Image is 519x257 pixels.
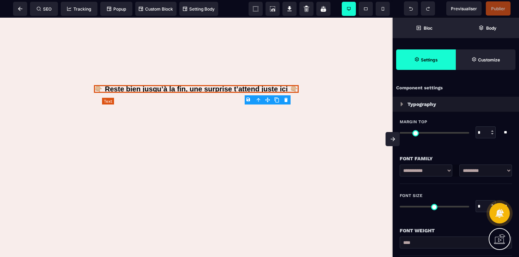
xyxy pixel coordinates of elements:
strong: Body [486,25,496,31]
span: Margin Top [400,119,427,125]
strong: Bloc [424,25,432,31]
span: Setting Body [183,6,215,12]
div: Component settings [393,81,519,95]
span: Preview [446,1,482,16]
span: Open Layer Manager [456,18,519,38]
span: Open Style Manager [456,49,515,70]
img: loading [400,102,403,106]
span: Previsualiser [451,6,477,11]
b: 👇🏼 Reste bien jusqu’à la fin, une surprise t’attend juste ici 👇🏼 [94,67,298,75]
span: Publier [491,6,505,11]
strong: Settings [421,57,438,62]
span: Font Size [400,193,423,198]
strong: Customize [478,57,500,62]
span: View components [249,2,263,16]
div: Font Weight [400,226,512,235]
span: Open Blocks [393,18,456,38]
span: Settings [396,49,456,70]
span: SEO [37,6,52,12]
p: Typography [407,100,436,108]
span: Popup [107,6,126,12]
div: Font Family [400,154,512,163]
span: Custom Block [139,6,173,12]
span: Screenshot [266,2,280,16]
span: Tracking [67,6,91,12]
